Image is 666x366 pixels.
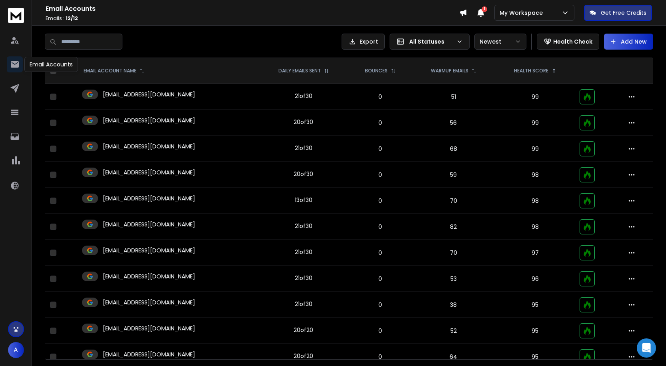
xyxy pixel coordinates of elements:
div: 13 of 30 [295,196,312,204]
span: 1 [482,6,487,12]
td: 95 [495,292,574,318]
td: 68 [412,136,496,162]
p: Emails : [46,15,459,22]
div: 20 of 20 [294,352,313,360]
p: [EMAIL_ADDRESS][DOMAIN_NAME] [103,116,195,124]
p: WARMUP EMAILS [431,68,468,74]
td: 53 [412,266,496,292]
button: A [8,342,24,358]
td: 82 [412,214,496,240]
p: 0 [354,327,407,335]
button: Add New [604,34,653,50]
p: 0 [354,119,407,127]
img: logo [8,8,24,23]
div: 20 of 20 [294,326,313,334]
button: Newest [474,34,526,50]
div: 21 of 30 [295,248,312,256]
button: Export [342,34,385,50]
td: 95 [495,318,574,344]
td: 96 [495,266,574,292]
p: [EMAIL_ADDRESS][DOMAIN_NAME] [103,168,195,176]
p: 0 [354,249,407,257]
p: [EMAIL_ADDRESS][DOMAIN_NAME] [103,90,195,98]
button: Get Free Credits [584,5,652,21]
p: HEALTH SCORE [514,68,548,74]
div: 21 of 30 [295,92,312,100]
div: Email Accounts [24,57,78,72]
td: 98 [495,214,574,240]
td: 98 [495,162,574,188]
div: 21 of 30 [295,144,312,152]
td: 97 [495,240,574,266]
div: Open Intercom Messenger [637,338,656,358]
td: 98 [495,188,574,214]
button: Health Check [537,34,599,50]
p: [EMAIL_ADDRESS][DOMAIN_NAME] [103,324,195,332]
p: 0 [354,171,407,179]
p: [EMAIL_ADDRESS][DOMAIN_NAME] [103,220,195,228]
p: [EMAIL_ADDRESS][DOMAIN_NAME] [103,194,195,202]
td: 52 [412,318,496,344]
div: 21 of 30 [295,300,312,308]
p: BOUNCES [365,68,388,74]
td: 51 [412,84,496,110]
p: 0 [354,353,407,361]
p: [EMAIL_ADDRESS][DOMAIN_NAME] [103,246,195,254]
div: 21 of 30 [295,274,312,282]
div: 20 of 30 [294,118,313,126]
p: 0 [354,93,407,101]
td: 38 [412,292,496,318]
td: 99 [495,136,574,162]
p: [EMAIL_ADDRESS][DOMAIN_NAME] [103,298,195,306]
td: 70 [412,240,496,266]
p: [EMAIL_ADDRESS][DOMAIN_NAME] [103,272,195,280]
p: 0 [354,197,407,205]
p: DAILY EMAILS SENT [278,68,321,74]
p: Health Check [553,38,592,46]
span: 12 / 12 [66,15,78,22]
p: 0 [354,145,407,153]
p: 0 [354,275,407,283]
td: 70 [412,188,496,214]
p: 0 [354,223,407,231]
p: [EMAIL_ADDRESS][DOMAIN_NAME] [103,142,195,150]
p: My Workspace [500,9,546,17]
div: 21 of 30 [295,222,312,230]
p: [EMAIL_ADDRESS][DOMAIN_NAME] [103,350,195,358]
td: 99 [495,84,574,110]
p: Get Free Credits [601,9,646,17]
p: 0 [354,301,407,309]
p: All Statuses [409,38,453,46]
td: 59 [412,162,496,188]
td: 56 [412,110,496,136]
td: 99 [495,110,574,136]
div: 20 of 30 [294,170,313,178]
div: EMAIL ACCOUNT NAME [84,68,144,74]
h1: Email Accounts [46,4,459,14]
